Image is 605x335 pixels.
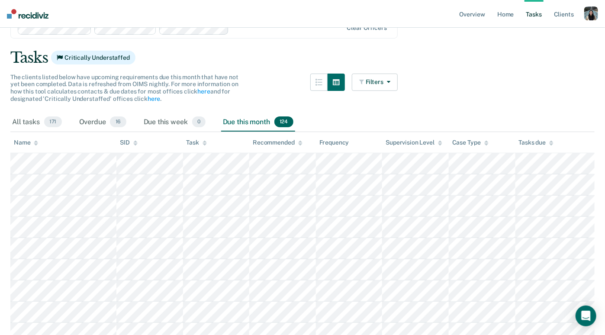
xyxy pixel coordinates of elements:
div: All tasks171 [10,113,64,132]
a: here [197,88,210,95]
div: Supervision Level [386,139,442,146]
span: 0 [192,116,206,128]
img: Recidiviz [7,9,48,19]
div: Open Intercom Messenger [576,306,596,326]
div: SID [120,139,138,146]
span: The clients listed below have upcoming requirements due this month that have not yet been complet... [10,74,238,102]
div: Name [14,139,38,146]
button: Filters [352,74,398,91]
div: Tasks due [519,139,554,146]
span: 171 [44,116,62,128]
span: Critically Understaffed [51,51,135,64]
div: Tasks [10,49,595,67]
div: Overdue16 [77,113,128,132]
div: Clear officers [347,24,387,32]
div: Frequency [319,139,349,146]
div: Due this week0 [142,113,207,132]
div: Due this month124 [221,113,295,132]
span: 124 [274,116,293,128]
div: Task [187,139,207,146]
span: 16 [110,116,126,128]
div: Case Type [452,139,489,146]
div: Recommended [253,139,302,146]
a: here [148,95,160,102]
